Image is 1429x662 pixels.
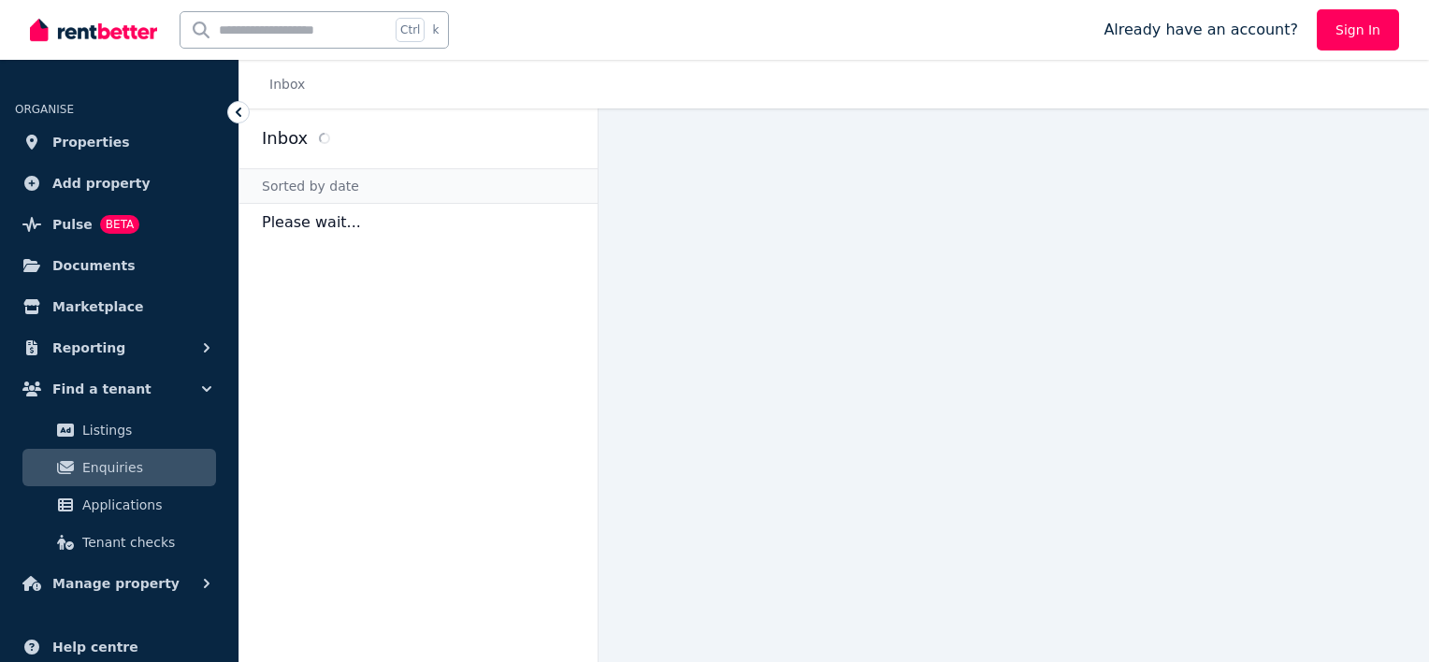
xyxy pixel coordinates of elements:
span: Manage property [52,572,180,595]
span: ORGANISE [15,103,74,116]
button: Find a tenant [15,370,224,408]
span: Ctrl [396,18,425,42]
span: Tenant checks [82,531,209,554]
span: Find a tenant [52,378,152,400]
span: Documents [52,254,136,277]
span: BETA [100,215,139,234]
span: Pulse [52,213,93,236]
h2: Inbox [262,125,308,151]
a: Applications [22,486,216,524]
span: Marketplace [52,295,143,318]
span: Add property [52,172,151,194]
div: Sorted by date [239,168,598,204]
span: Help centre [52,636,138,658]
a: Documents [15,247,224,284]
span: Properties [52,131,130,153]
span: Already have an account? [1104,19,1298,41]
a: Marketplace [15,288,224,325]
img: RentBetter [30,16,157,44]
span: k [432,22,439,37]
span: Reporting [52,337,125,359]
button: Reporting [15,329,224,367]
nav: Breadcrumb [239,60,327,108]
a: Tenant checks [22,524,216,561]
a: Properties [15,123,224,161]
a: Add property [15,165,224,202]
span: Applications [82,494,209,516]
p: Please wait... [239,204,598,241]
span: Enquiries [82,456,209,479]
a: Enquiries [22,449,216,486]
a: Sign In [1317,9,1399,50]
a: PulseBETA [15,206,224,243]
span: Listings [82,419,209,441]
a: Listings [22,411,216,449]
button: Manage property [15,565,224,602]
a: Inbox [269,77,305,92]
